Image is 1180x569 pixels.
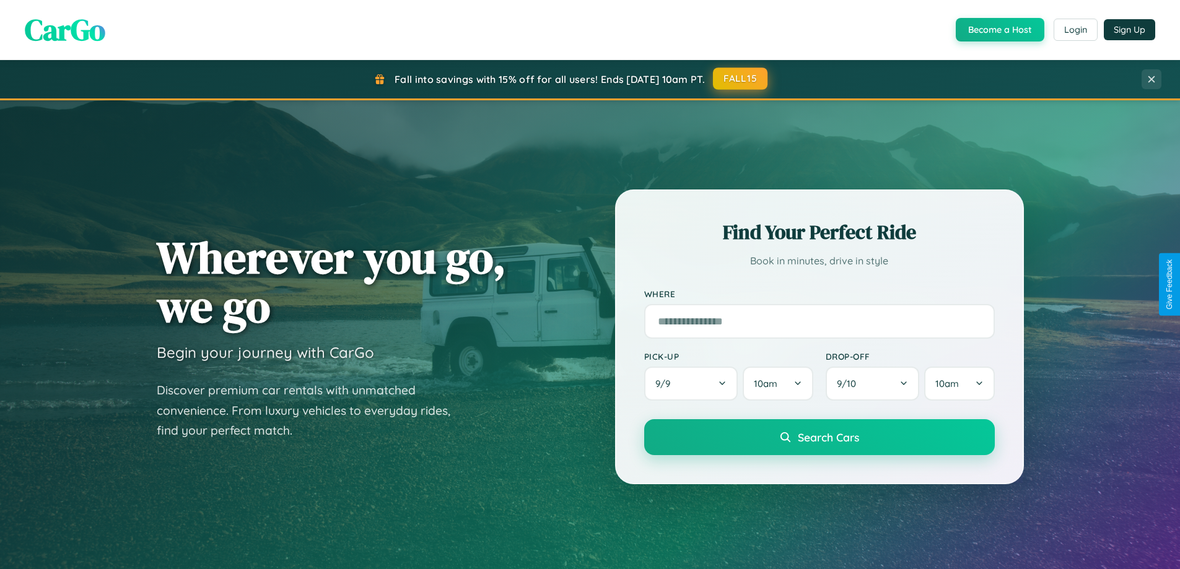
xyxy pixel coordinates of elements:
h1: Wherever you go, we go [157,233,506,331]
span: 10am [754,378,777,389]
span: 10am [935,378,959,389]
label: Pick-up [644,351,813,362]
button: 10am [743,367,813,401]
button: Sign Up [1104,19,1155,40]
button: Search Cars [644,419,995,455]
button: 9/9 [644,367,738,401]
p: Book in minutes, drive in style [644,252,995,270]
h2: Find Your Perfect Ride [644,219,995,246]
span: 9 / 10 [837,378,862,389]
button: 9/10 [826,367,920,401]
label: Where [644,289,995,299]
span: CarGo [25,9,105,50]
p: Discover premium car rentals with unmatched convenience. From luxury vehicles to everyday rides, ... [157,380,466,441]
h3: Begin your journey with CarGo [157,343,374,362]
button: Become a Host [956,18,1044,41]
button: Login [1054,19,1098,41]
span: Fall into savings with 15% off for all users! Ends [DATE] 10am PT. [395,73,705,85]
label: Drop-off [826,351,995,362]
button: FALL15 [713,67,767,90]
div: Give Feedback [1165,259,1174,310]
span: Search Cars [798,430,859,444]
span: 9 / 9 [655,378,676,389]
button: 10am [924,367,994,401]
